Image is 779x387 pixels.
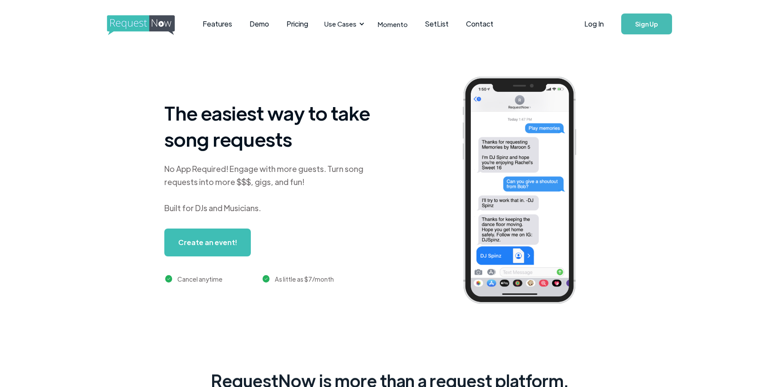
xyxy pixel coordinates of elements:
[275,274,334,284] div: As little as $7/month
[457,10,502,37] a: Contact
[241,10,278,37] a: Demo
[107,15,191,35] img: requestnow logo
[164,229,251,256] a: Create an event!
[165,275,173,283] img: green checkmark
[453,71,599,313] img: iphone screenshot
[263,275,270,283] img: green checkmark
[107,15,172,33] a: home
[621,13,672,34] a: Sign Up
[164,100,382,152] h1: The easiest way to take song requests
[319,10,367,37] div: Use Cases
[576,9,613,39] a: Log In
[416,10,457,37] a: SetList
[278,10,317,37] a: Pricing
[194,10,241,37] a: Features
[324,19,356,29] div: Use Cases
[177,274,223,284] div: Cancel anytime
[164,162,382,215] div: No App Required! Engage with more guests. Turn song requests into more $$$, gigs, and fun! Built ...
[369,11,416,37] a: Momento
